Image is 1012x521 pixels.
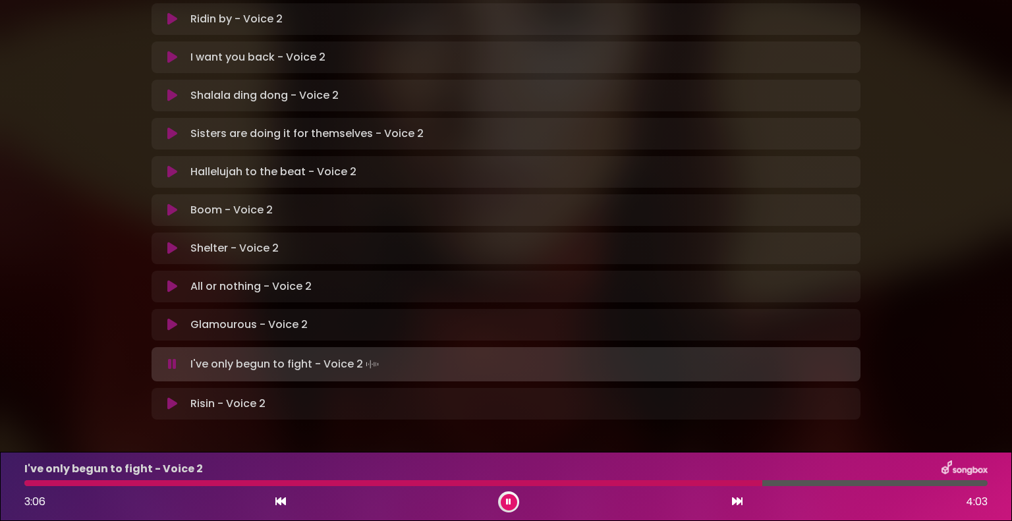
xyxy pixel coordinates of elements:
p: Sisters are doing it for themselves - Voice 2 [190,126,424,142]
p: I've only begun to fight - Voice 2 [190,355,381,373]
p: Shalala ding dong - Voice 2 [190,88,339,103]
img: songbox-logo-white.png [942,460,988,478]
img: waveform4.gif [363,355,381,373]
p: Ridin by - Voice 2 [190,11,283,27]
p: Shelter - Voice 2 [190,240,279,256]
p: Boom - Voice 2 [190,202,273,218]
p: I've only begun to fight - Voice 2 [24,461,203,477]
p: I want you back - Voice 2 [190,49,325,65]
p: All or nothing - Voice 2 [190,279,312,294]
p: Hallelujah to the beat - Voice 2 [190,164,356,180]
p: Risin - Voice 2 [190,396,266,412]
p: Glamourous - Voice 2 [190,317,308,333]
